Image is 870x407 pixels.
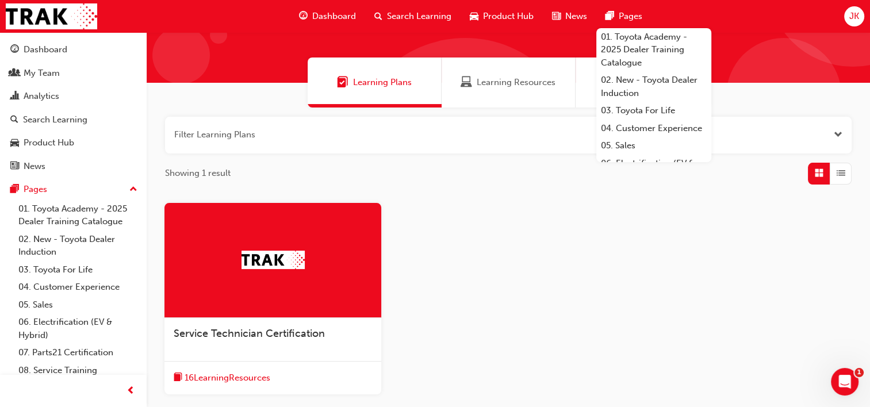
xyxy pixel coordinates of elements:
a: My Team [5,63,142,84]
a: 02. New - Toyota Dealer Induction [596,71,711,102]
iframe: Intercom live chat [831,368,858,396]
span: 1 [854,368,864,377]
a: 04. Customer Experience [596,120,711,137]
button: book-icon16LearningResources [174,371,270,385]
button: Open the filter [834,128,842,141]
span: Showing 1 result [165,167,231,180]
span: Search Learning [387,10,451,23]
span: Learning Resources [461,76,472,89]
a: search-iconSearch Learning [365,5,461,28]
div: News [24,160,45,173]
span: people-icon [10,68,19,79]
a: News [5,156,142,177]
span: Learning Plans [353,76,412,89]
span: Dashboard [312,10,356,23]
a: 05. Sales [596,137,711,155]
span: News [565,10,587,23]
a: TrakService Technician Certificationbook-icon16LearningResources [164,203,381,394]
span: news-icon [10,162,19,172]
span: news-icon [552,9,561,24]
a: 04. Customer Experience [14,278,142,296]
span: prev-icon [127,384,135,398]
span: guage-icon [10,45,19,55]
div: Dashboard [24,43,67,56]
a: Product Hub [5,132,142,153]
button: Pages [5,179,142,200]
span: Pages [619,10,642,23]
span: Learning Resources [477,76,555,89]
img: Trak [6,3,97,29]
span: book-icon [174,371,182,385]
span: 16 Learning Resources [185,371,270,385]
a: 08. Service Training [14,362,142,379]
button: DashboardMy TeamAnalyticsSearch LearningProduct HubNews [5,37,142,179]
a: car-iconProduct Hub [461,5,543,28]
span: search-icon [374,9,382,24]
a: 01. Toyota Academy - 2025 Dealer Training Catalogue [596,28,711,72]
span: Learning Plans [337,76,348,89]
span: car-icon [470,9,478,24]
span: pages-icon [605,9,614,24]
a: Dashboard [5,39,142,60]
a: 01. Toyota Academy - 2025 Dealer Training Catalogue [14,200,142,231]
div: Analytics [24,90,59,103]
a: Learning ResourcesLearning Resources [442,57,576,107]
span: Grid [815,167,823,180]
span: Product Hub [483,10,534,23]
a: pages-iconPages [596,5,651,28]
a: news-iconNews [543,5,596,28]
a: 02. New - Toyota Dealer Induction [14,231,142,261]
span: List [837,167,845,180]
a: 06. Electrification (EV & Hybrid) [596,155,711,185]
span: car-icon [10,138,19,148]
div: Product Hub [24,136,74,149]
button: JK [844,6,864,26]
img: Trak [242,251,305,268]
a: 06. Electrification (EV & Hybrid) [14,313,142,344]
span: Service Technician Certification [174,327,325,340]
div: Pages [24,183,47,196]
span: chart-icon [10,91,19,102]
a: 03. Toyota For Life [14,261,142,279]
a: 07. Parts21 Certification [14,344,142,362]
span: up-icon [129,182,137,197]
a: Learning PlansLearning Plans [308,57,442,107]
div: My Team [24,67,60,80]
span: guage-icon [299,9,308,24]
div: Search Learning [23,113,87,126]
a: 05. Sales [14,296,142,314]
span: pages-icon [10,185,19,195]
a: guage-iconDashboard [290,5,365,28]
a: 03. Toyota For Life [596,102,711,120]
span: JK [849,10,859,23]
a: Analytics [5,86,142,107]
a: Search Learning [5,109,142,130]
span: search-icon [10,115,18,125]
a: SessionsSessions [576,57,710,107]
